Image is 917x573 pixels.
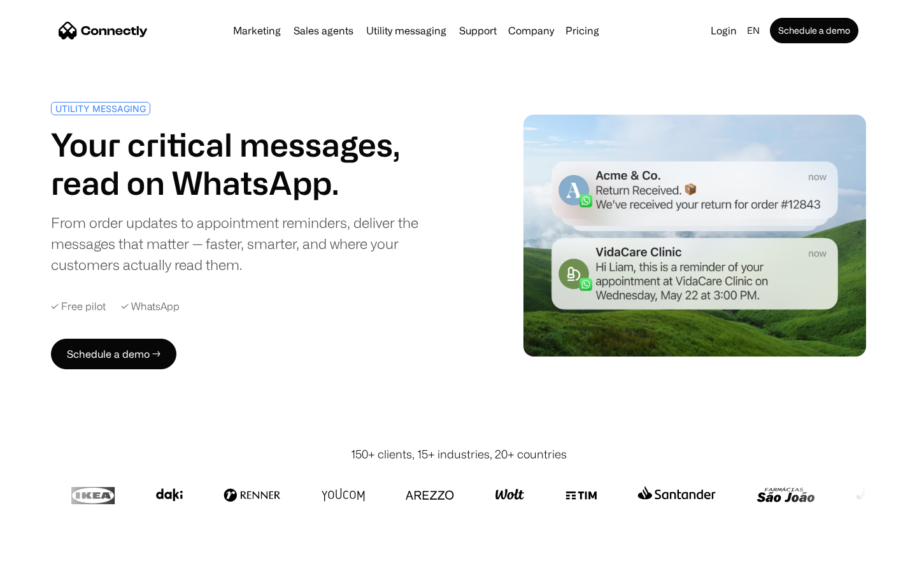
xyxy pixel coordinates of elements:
h1: Your critical messages, read on WhatsApp. [51,125,453,202]
div: 150+ clients, 15+ industries, 20+ countries [351,446,567,463]
aside: Language selected: English [13,549,76,569]
ul: Language list [25,551,76,569]
div: UTILITY MESSAGING [55,104,146,113]
div: ✓ Free pilot [51,301,106,313]
div: From order updates to appointment reminders, deliver the messages that matter — faster, smarter, ... [51,212,453,275]
a: Sales agents [288,25,359,36]
a: Marketing [228,25,286,36]
a: Utility messaging [361,25,451,36]
div: Company [508,22,554,39]
a: Pricing [560,25,604,36]
div: en [747,22,760,39]
a: Support [454,25,502,36]
a: Login [706,22,742,39]
div: ✓ WhatsApp [121,301,180,313]
a: Schedule a demo → [51,339,176,369]
a: Schedule a demo [770,18,858,43]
